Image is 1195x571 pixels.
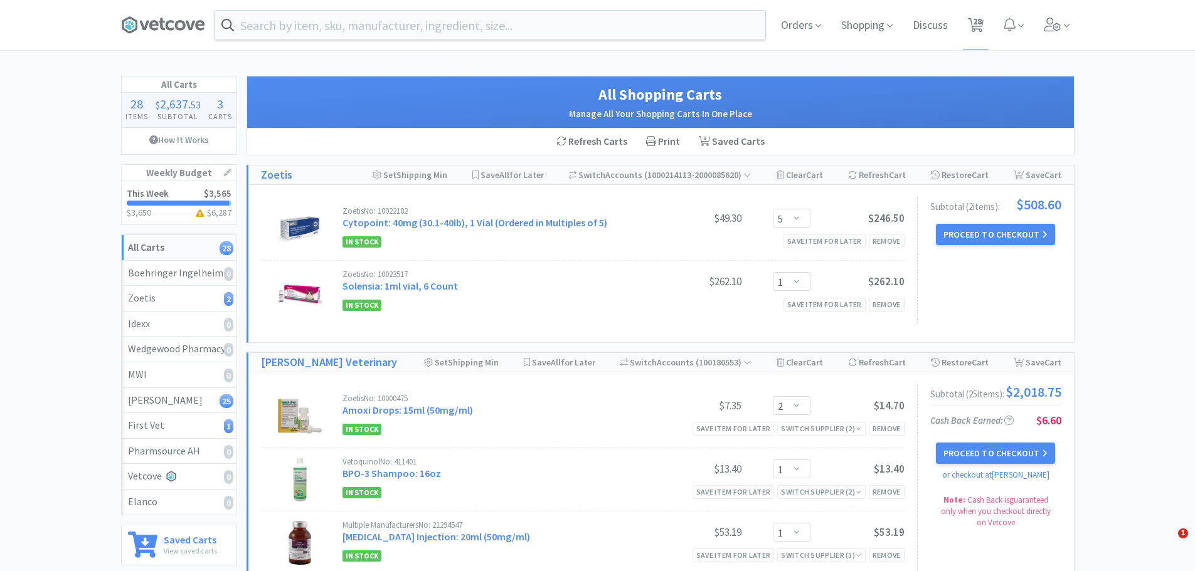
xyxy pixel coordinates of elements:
a: All Carts28 [122,235,236,261]
div: Zoetis No: 10023517 [343,270,647,278]
div: Save item for later [693,422,775,435]
div: Zoetis No: 10022182 [343,207,647,215]
span: $508.60 [1016,197,1061,211]
img: e9d2a469c2b744368733453c1b69bc83_476086.jpeg [278,521,322,565]
img: cbadf060dcb544c485c23883689399e6_76292.jpeg [278,458,322,501]
a: Elanco0 [122,490,236,515]
a: [PERSON_NAME] Veterinary [261,354,397,372]
span: Cart [806,357,823,368]
div: Pharmsource AH [128,443,230,459]
div: Print [637,128,689,155]
i: 0 [224,445,233,459]
span: Cash Back Earned : [930,414,1014,426]
span: $ [156,98,160,111]
a: This Week$3,565$3,650$6,287 [122,181,236,224]
div: Remove [869,422,905,435]
span: Save for Later [481,169,544,181]
div: Restore [931,353,989,372]
i: 0 [224,318,233,332]
h4: Items [122,110,152,122]
button: Proceed to Checkout [936,224,1055,245]
i: 0 [224,369,233,382]
a: How It Works [122,128,236,152]
div: Shipping Min [373,165,447,184]
span: All [551,357,561,368]
span: $2,018.75 [1006,385,1061,399]
span: Cart [889,357,906,368]
img: f3206c558ad14ca2b1338f2cd8fde3e8_531664.jpeg [278,207,322,251]
p: View saved carts [164,545,217,557]
a: Boehringer Ingelheim0 [122,261,236,286]
input: Search by item, sku, manufacturer, ingredient, size... [215,11,765,39]
span: ( 100180553 ) [694,357,751,368]
span: 2,637 [160,96,188,112]
span: 53 [191,98,201,111]
a: BPO-3 Shampoo: 16oz [343,467,441,479]
span: $14.70 [874,399,905,412]
div: $7.35 [647,398,741,413]
div: Clear [777,165,823,184]
div: Boehringer Ingelheim [128,265,230,281]
h3: $ [193,208,231,217]
a: Idexx0 [122,312,236,337]
span: 1 [1178,528,1188,538]
div: Accounts [620,353,752,372]
iframe: Intercom live chat [1152,528,1182,558]
h4: Subtotal [152,110,204,122]
span: $246.50 [868,211,905,225]
h4: Carts [204,110,236,122]
span: Set [435,357,448,368]
div: Refresh [848,353,906,372]
i: 2 [224,292,233,306]
div: Save item for later [783,234,866,248]
a: 28 [963,21,989,33]
div: Switch Supplier ( 2 ) [781,486,861,498]
span: 28 [130,96,143,112]
div: Clear [777,353,823,372]
strong: Note: [943,495,965,505]
div: Subtotal ( 25 item s ): [930,385,1061,399]
span: Cart [972,169,989,181]
i: 0 [224,470,233,484]
div: Switch Supplier ( 3 ) [781,549,861,561]
a: Zoetis [261,166,292,184]
a: Amoxi Drops: 15ml (50mg/ml) [343,404,473,416]
img: 8bb8164419b54b76953dd0132461f373_169590.jpeg [278,394,322,438]
span: Cart [1044,357,1061,368]
div: $49.30 [647,211,741,226]
a: Discuss [908,20,953,31]
i: 0 [224,267,233,281]
i: 0 [224,496,233,510]
div: $53.19 [647,525,741,540]
div: Save item for later [693,485,775,498]
h1: All Shopping Carts [260,83,1061,107]
a: Vetcove0 [122,464,236,490]
span: Cart [972,357,989,368]
a: [MEDICAL_DATA] Injection: 20ml (50mg/ml) [343,530,530,543]
span: $53.19 [874,525,905,539]
div: Remove [869,298,905,311]
span: Save for Later [532,357,595,368]
strong: All Carts [128,241,164,253]
div: Switch Supplier ( 2 ) [781,422,861,434]
div: Wedgewood Pharmacy [128,341,230,357]
div: Save item for later [693,548,775,562]
a: Zoetis2 [122,286,236,312]
span: Cash Back is guaranteed only when you checkout directly on Vetcove [941,495,1051,528]
span: Switch [578,169,605,181]
span: Cart [806,169,823,181]
div: Elanco [128,494,230,510]
div: Idexx [128,316,230,332]
span: ( 1000214113-2000085620 ) [642,169,751,181]
span: 6,287 [211,207,231,218]
span: Switch [630,357,657,368]
span: All [499,169,509,181]
span: $262.10 [868,275,905,288]
div: Save [1014,353,1061,372]
div: Zoetis No: 10000475 [343,394,647,402]
span: Cart [889,169,906,181]
a: First Vet1 [122,413,236,439]
a: MWI0 [122,362,236,388]
a: Cytopoint: 40mg (30.1-40lb), 1 Vial (Ordered in Multiples of 5) [343,216,607,229]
